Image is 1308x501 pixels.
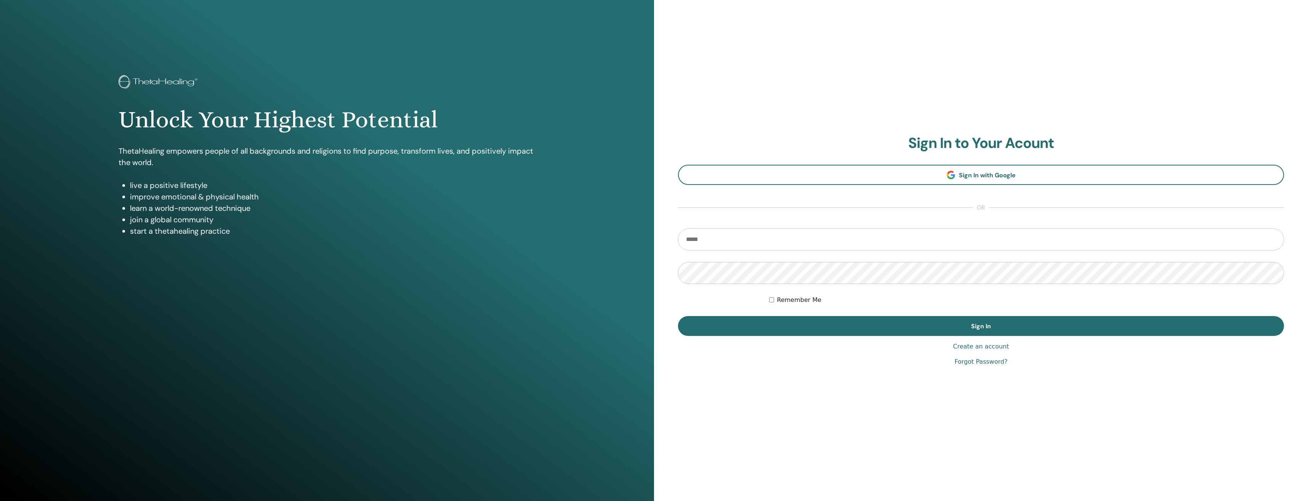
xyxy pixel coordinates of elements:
a: Create an account [953,342,1009,351]
span: or [973,203,989,212]
li: learn a world-renowned technique [130,202,535,214]
div: Keep me authenticated indefinitely or until I manually logout [769,295,1284,305]
h2: Sign In to Your Acount [678,135,1284,152]
p: ThetaHealing empowers people of all backgrounds and religions to find purpose, transform lives, a... [119,145,535,168]
li: join a global community [130,214,535,225]
li: improve emotional & physical health [130,191,535,202]
span: Sign In [971,322,991,330]
a: Sign In with Google [678,165,1284,185]
h1: Unlock Your Highest Potential [119,106,535,134]
span: Sign In with Google [959,171,1016,179]
li: live a positive lifestyle [130,180,535,191]
li: start a thetahealing practice [130,225,535,237]
a: Forgot Password? [954,357,1007,366]
button: Sign In [678,316,1284,336]
label: Remember Me [777,295,822,305]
